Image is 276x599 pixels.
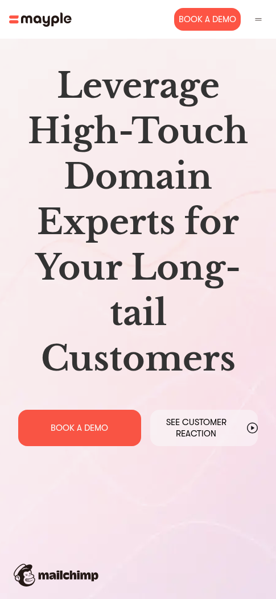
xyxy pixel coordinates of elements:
[253,14,263,24] img: hamburger-button
[18,63,258,381] h1: Leverage High-Touch Domain Experts for Your Long-tail Customers
[174,8,241,31] div: Book A Demo
[51,422,108,434] p: BOOK A DEMO
[150,410,258,446] a: See Customer Reaction
[18,410,141,446] a: BOOK A DEMO
[150,417,242,439] p: See Customer Reaction
[9,13,72,27] img: mayple-logo
[14,564,98,586] img: mailchimp-logo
